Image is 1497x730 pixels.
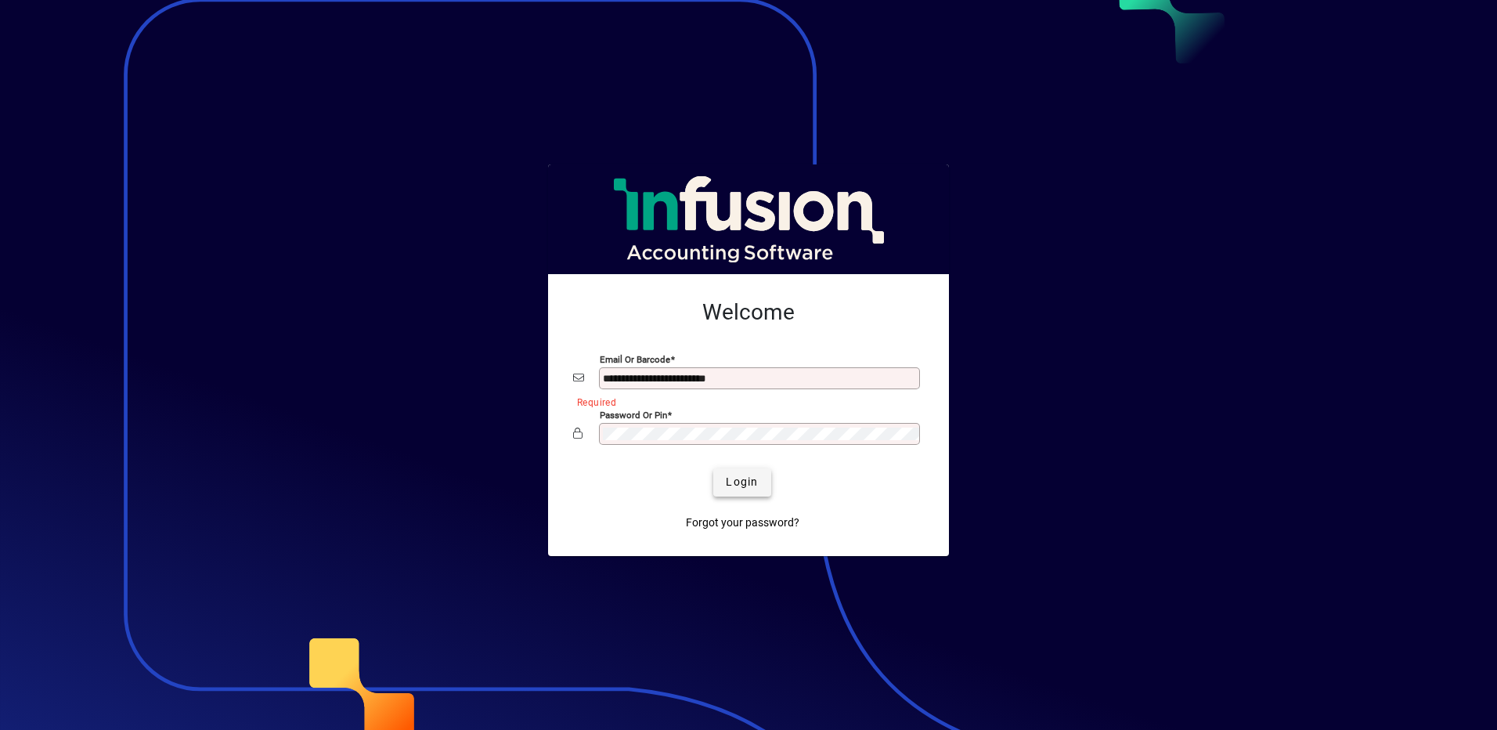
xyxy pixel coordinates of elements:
[600,353,670,364] mat-label: Email or Barcode
[680,509,806,537] a: Forgot your password?
[573,299,924,326] h2: Welcome
[577,393,911,410] mat-error: Required
[600,409,667,420] mat-label: Password or Pin
[686,515,799,531] span: Forgot your password?
[713,468,770,497] button: Login
[726,474,758,490] span: Login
